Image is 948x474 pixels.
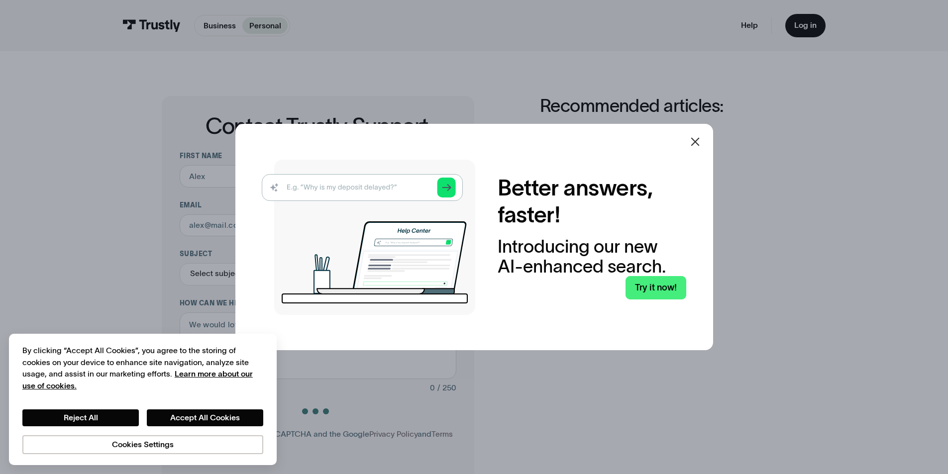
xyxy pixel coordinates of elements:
[22,435,263,454] button: Cookies Settings
[22,345,263,391] div: By clicking “Accept All Cookies”, you agree to the storing of cookies on your device to enhance s...
[626,276,686,299] a: Try it now!
[147,409,263,426] button: Accept All Cookies
[498,175,686,228] h2: Better answers, faster!
[498,237,686,276] div: Introducing our new AI-enhanced search.
[22,409,139,426] button: Reject All
[9,334,277,465] div: Cookie banner
[22,345,263,454] div: Privacy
